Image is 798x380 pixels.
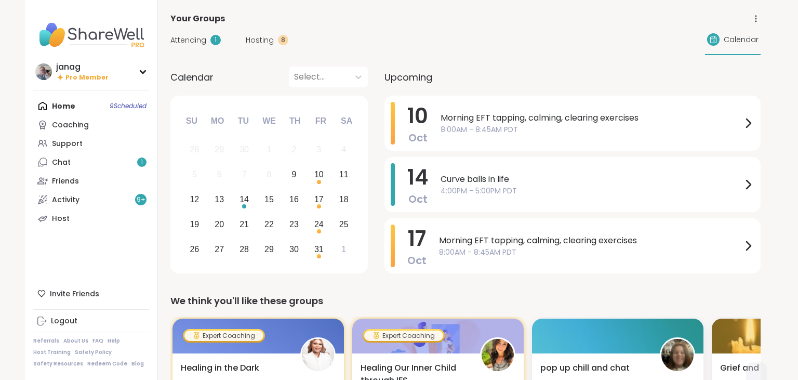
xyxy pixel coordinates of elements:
div: 26 [190,242,199,256]
div: We [258,110,281,133]
div: Choose Saturday, October 11th, 2025 [332,164,355,186]
span: 4:00PM - 5:00PM PDT [441,186,742,196]
a: Blog [131,360,144,368]
div: Friends [52,176,79,187]
div: 31 [314,242,324,256]
div: 9 [291,167,296,181]
div: 1 [267,142,272,156]
div: Choose Friday, October 17th, 2025 [308,189,330,211]
div: 13 [215,192,224,206]
div: Logout [51,316,77,326]
div: 30 [289,242,299,256]
div: Not available Monday, October 6th, 2025 [208,164,231,186]
div: 1 [210,35,221,45]
div: Tu [232,110,255,133]
div: 7 [242,167,247,181]
div: 28 [240,242,249,256]
div: Choose Tuesday, October 14th, 2025 [233,189,256,211]
span: Calendar [724,34,759,45]
a: Help [108,337,120,345]
div: Su [180,110,203,133]
a: Logout [33,312,149,331]
a: Safety Policy [75,349,112,356]
div: Choose Wednesday, October 29th, 2025 [258,238,281,260]
div: Sa [335,110,358,133]
span: Morning EFT tapping, calming, clearing exercises [441,112,742,124]
div: Not available Sunday, September 28th, 2025 [183,139,206,161]
div: 21 [240,217,249,231]
span: 1 [141,158,143,167]
div: Th [284,110,307,133]
div: 23 [289,217,299,231]
div: Not available Wednesday, October 1st, 2025 [258,139,281,161]
span: Oct [408,130,428,145]
div: Not available Monday, September 29th, 2025 [208,139,231,161]
div: Choose Monday, October 20th, 2025 [208,213,231,235]
div: 8 [267,167,272,181]
div: 29 [264,242,274,256]
div: 27 [215,242,224,256]
div: 15 [264,192,274,206]
div: 18 [339,192,349,206]
div: Coaching [52,120,89,130]
div: 19 [190,217,199,231]
div: 12 [190,192,199,206]
div: Choose Sunday, October 19th, 2025 [183,213,206,235]
div: 29 [215,142,224,156]
div: Choose Tuesday, October 28th, 2025 [233,238,256,260]
div: 24 [314,217,324,231]
a: About Us [63,337,88,345]
a: Activity9+ [33,190,149,209]
span: Oct [407,253,427,268]
div: Choose Friday, October 10th, 2025 [308,164,330,186]
div: 2 [291,142,296,156]
span: Morning EFT tapping, calming, clearing exercises [439,234,742,247]
div: 3 [316,142,321,156]
a: FAQ [92,337,103,345]
img: janag [35,63,52,80]
span: Calendar [170,70,214,84]
a: Support [33,134,149,153]
div: Choose Friday, October 31st, 2025 [308,238,330,260]
div: Not available Sunday, October 5th, 2025 [183,164,206,186]
div: Choose Sunday, October 12th, 2025 [183,189,206,211]
span: Oct [408,192,428,206]
div: 17 [314,192,324,206]
div: Host [52,214,70,224]
div: Choose Monday, October 27th, 2025 [208,238,231,260]
div: Not available Saturday, October 4th, 2025 [332,139,355,161]
a: Host [33,209,149,228]
div: Choose Saturday, November 1st, 2025 [332,238,355,260]
div: Choose Wednesday, October 15th, 2025 [258,189,281,211]
div: Chat [52,158,71,168]
div: Choose Saturday, October 18th, 2025 [332,189,355,211]
span: Pro Member [65,73,109,82]
div: Fr [309,110,332,133]
div: Expert Coaching [184,331,263,341]
div: 10 [314,167,324,181]
a: Friends [33,172,149,190]
div: 11 [339,167,349,181]
div: Activity [52,195,79,205]
span: 9 + [137,195,145,204]
span: Your Groups [170,12,225,25]
div: 30 [240,142,249,156]
div: 14 [240,192,249,206]
img: Shawnti [302,339,334,371]
div: 28 [190,142,199,156]
div: month 2025-10 [182,137,356,261]
a: Chat1 [33,153,149,172]
div: Not available Friday, October 3rd, 2025 [308,139,330,161]
div: Choose Thursday, October 9th, 2025 [283,164,305,186]
span: Upcoming [384,70,432,84]
div: Choose Thursday, October 23rd, 2025 [283,213,305,235]
span: Grief and Grievers [720,362,796,374]
span: Attending [170,35,206,46]
span: Healing in the Dark [181,362,259,374]
div: Not available Thursday, October 2nd, 2025 [283,139,305,161]
div: 5 [192,167,197,181]
span: 8:00AM - 8:45AM PDT [441,124,742,135]
img: AliciaMarie [661,339,694,371]
div: Choose Tuesday, October 21st, 2025 [233,213,256,235]
div: Not available Tuesday, September 30th, 2025 [233,139,256,161]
